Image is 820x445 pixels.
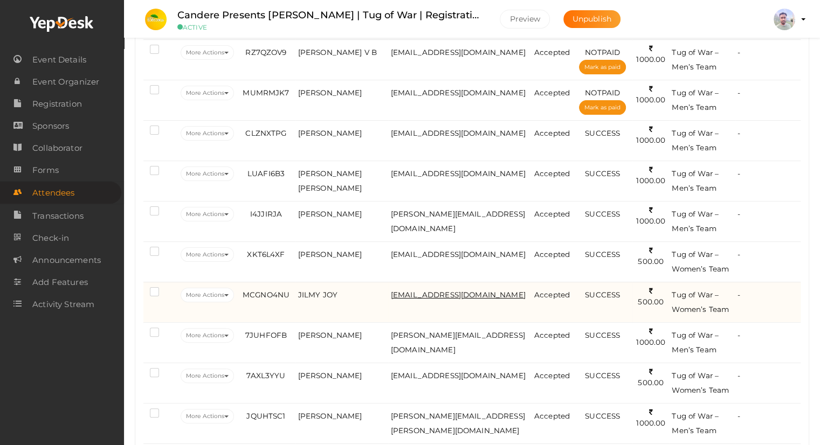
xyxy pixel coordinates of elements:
button: More Actions [181,368,234,383]
small: ACTIVE [177,23,484,31]
span: Tug of War – Men’s Team [672,169,719,192]
button: Preview [500,10,550,29]
span: SUCCESS [585,371,620,380]
span: Accepted [534,210,570,218]
span: Accepted [534,48,570,57]
span: RZ7QZOV9 [245,48,286,57]
span: Tug of War – Men’s Team [672,48,719,71]
span: Accepted [534,331,570,339]
button: More Actions [181,328,234,343]
span: Accepted [534,129,570,137]
span: 500.00 [638,246,664,266]
span: - [738,210,740,218]
span: MCGNO4NU [243,290,290,299]
span: Accepted [534,250,570,259]
button: More Actions [181,126,234,141]
span: - [738,48,740,57]
span: 1000.00 [636,327,665,347]
span: XKT6L4XF [247,250,285,259]
button: Mark as paid [579,100,626,115]
span: - [738,129,740,137]
span: - [738,88,740,97]
span: LUAFI6B3 [247,169,285,178]
span: Event Details [32,49,86,71]
button: More Actions [181,247,234,262]
span: [PERSON_NAME] [298,371,362,380]
span: 1000.00 [636,85,665,105]
span: [PERSON_NAME][EMAIL_ADDRESS][PERSON_NAME][DOMAIN_NAME] [391,412,525,435]
span: 1000.00 [636,125,665,145]
span: NOTPAID [585,88,620,97]
span: [EMAIL_ADDRESS][DOMAIN_NAME] [391,250,526,259]
span: [PERSON_NAME][EMAIL_ADDRESS][DOMAIN_NAME] [391,210,525,233]
span: 1000.00 [636,165,665,185]
button: More Actions [181,409,234,423]
span: [PERSON_NAME] [298,412,362,420]
span: JILMY JOY [298,290,337,299]
span: - [738,371,740,380]
span: [EMAIL_ADDRESS][DOMAIN_NAME] [391,129,526,137]
span: Tug of War – Men’s Team [672,88,719,112]
span: Forms [32,159,59,181]
span: Registration [32,93,82,115]
button: More Actions [181,207,234,221]
span: Activity Stream [32,294,94,315]
span: [PERSON_NAME] [298,331,362,339]
span: 7AXL3YYU [246,371,285,380]
span: Tug of War – Women’s Team [672,290,729,314]
span: 1000.00 [636,206,665,226]
span: CLZNXTPG [245,129,286,137]
span: SUCCESS [585,169,620,178]
span: I4JJIRJA [250,210,282,218]
button: Mark as paid [579,60,626,74]
span: [PERSON_NAME] [298,129,362,137]
span: SUCCESS [585,290,620,299]
span: Transactions [32,205,84,227]
span: Unpublish [573,14,611,24]
button: More Actions [181,166,234,181]
span: [PERSON_NAME] [298,250,362,259]
span: [EMAIL_ADDRESS][DOMAIN_NAME] [391,290,526,299]
span: JQUHTSC1 [246,412,285,420]
span: Tug of War – Men’s Team [672,129,719,152]
label: Candere Presents [PERSON_NAME] | Tug of War | Registration [177,8,484,23]
span: MUMRMJK7 [243,88,289,97]
span: Collaborator [32,137,82,159]
span: SUCCESS [585,331,620,339]
span: Sponsors [32,115,69,137]
span: NOTPAID [585,48,620,57]
span: SUCCESS [585,250,620,259]
span: Tug of War – Women’s Team [672,371,729,394]
span: - [738,290,740,299]
span: SUCCESS [585,129,620,137]
span: [EMAIL_ADDRESS][DOMAIN_NAME] [391,169,526,178]
span: Mark as paid [584,104,621,111]
span: Accepted [534,290,570,299]
span: Accepted [534,371,570,380]
span: 500.00 [638,367,664,387]
span: - [738,250,740,259]
img: 0C2H5NAW_small.jpeg [145,9,167,30]
span: Tug of War – Women’s Team [672,250,729,273]
span: [PERSON_NAME] [298,210,362,218]
span: [PERSON_NAME] [298,88,362,97]
span: - [738,169,740,178]
span: Accepted [534,88,570,97]
span: Add Features [32,272,88,293]
span: SUCCESS [585,210,620,218]
span: Tug of War – Men’s Team [672,331,719,354]
span: 500.00 [638,287,664,307]
span: [EMAIL_ADDRESS][DOMAIN_NAME] [391,48,526,57]
span: 1000.00 [636,44,665,64]
img: ACg8ocJxTL9uYcnhaNvFZuftGNHJDiiBHTVJlCXhmLL3QY_ku3qgyu-z6A=s100 [774,9,795,30]
button: More Actions [181,288,234,302]
span: - [738,331,740,339]
span: Attendees [32,182,74,204]
span: [PERSON_NAME][EMAIL_ADDRESS][DOMAIN_NAME] [391,331,525,354]
span: Announcements [32,249,101,271]
span: Tug of War – Men’s Team [672,210,719,233]
span: Event Organizer [32,71,99,93]
span: 7JUHFOFB [245,331,287,339]
span: Accepted [534,412,570,420]
button: More Actions [181,45,234,60]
